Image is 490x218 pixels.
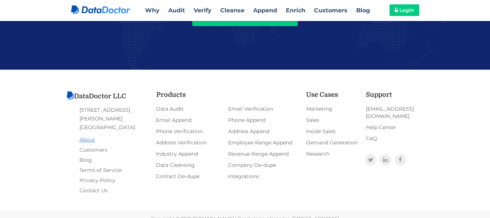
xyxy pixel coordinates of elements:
[305,138,359,147] a: Demand Generation
[227,172,300,181] a: Integrations
[227,115,300,125] a: Phone Append
[227,138,300,147] a: Employee Range Append
[155,104,227,114] a: Data Audit
[168,7,185,14] span: Audit
[79,185,108,196] a: Contact Us
[390,4,419,16] a: Login
[366,91,425,99] h3: Support
[305,104,359,114] a: Marketing
[67,91,156,100] h3: DataDoctor LLC
[194,7,211,14] span: Verify
[305,149,359,159] a: Research
[253,7,277,14] span: Append
[365,104,425,121] a: [EMAIL_ADDRESS][DOMAIN_NAME]
[365,123,425,132] a: Help Center
[286,7,305,14] span: Enrich
[356,7,370,14] span: Blog
[305,127,359,136] a: Inside Sales
[67,91,74,100] img: logo
[79,155,92,165] a: Blog
[314,7,347,14] span: Customers
[79,145,107,155] a: Customers
[227,160,300,170] a: Company De-dupe
[155,127,227,136] a: Phone Verification
[306,91,359,99] h3: Use Cases
[155,149,227,159] a: Industry Append
[365,134,425,143] a: FAQ
[305,115,359,125] a: Sales
[155,138,227,147] a: Address Verification
[79,106,156,132] address: [STREET_ADDRESS][PERSON_NAME] [GEOGRAPHIC_DATA]
[227,127,300,136] a: Address Append
[227,104,300,114] a: Email Verification
[79,165,122,175] a: Terms of Service
[155,160,227,170] a: Data Cleansing
[79,135,95,145] a: About
[227,149,300,159] a: Revenue Range Append
[79,175,115,185] a: Privacy Policy
[156,91,300,99] h3: Products
[220,7,244,14] span: Cleanse
[155,115,227,125] a: Email Append
[155,172,227,181] a: Contact De-dupe
[145,7,160,14] span: Why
